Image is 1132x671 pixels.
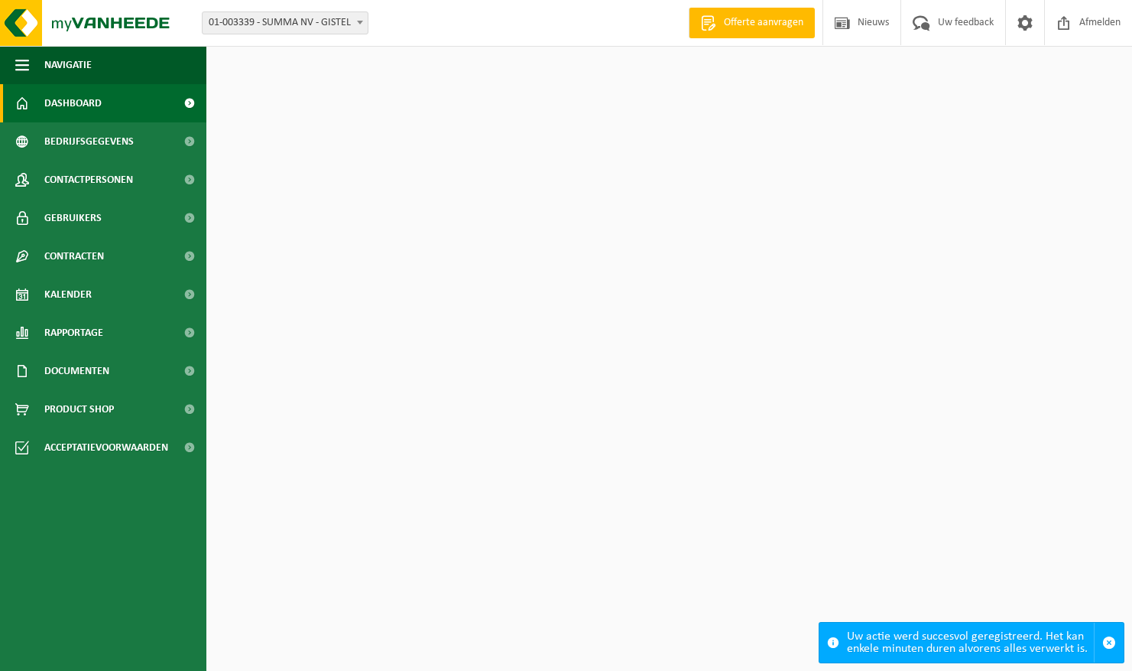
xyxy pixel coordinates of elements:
[44,46,92,84] span: Navigatie
[203,12,368,34] span: 01-003339 - SUMMA NV - GISTEL
[44,122,134,161] span: Bedrijfsgegevens
[44,352,109,390] span: Documenten
[847,623,1094,663] div: Uw actie werd succesvol geregistreerd. Het kan enkele minuten duren alvorens alles verwerkt is.
[44,237,104,275] span: Contracten
[44,390,114,428] span: Product Shop
[44,84,102,122] span: Dashboard
[44,161,133,199] span: Contactpersonen
[44,199,102,237] span: Gebruikers
[44,314,103,352] span: Rapportage
[689,8,815,38] a: Offerte aanvragen
[202,11,368,34] span: 01-003339 - SUMMA NV - GISTEL
[720,15,807,31] span: Offerte aanvragen
[44,428,168,467] span: Acceptatievoorwaarden
[44,275,92,314] span: Kalender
